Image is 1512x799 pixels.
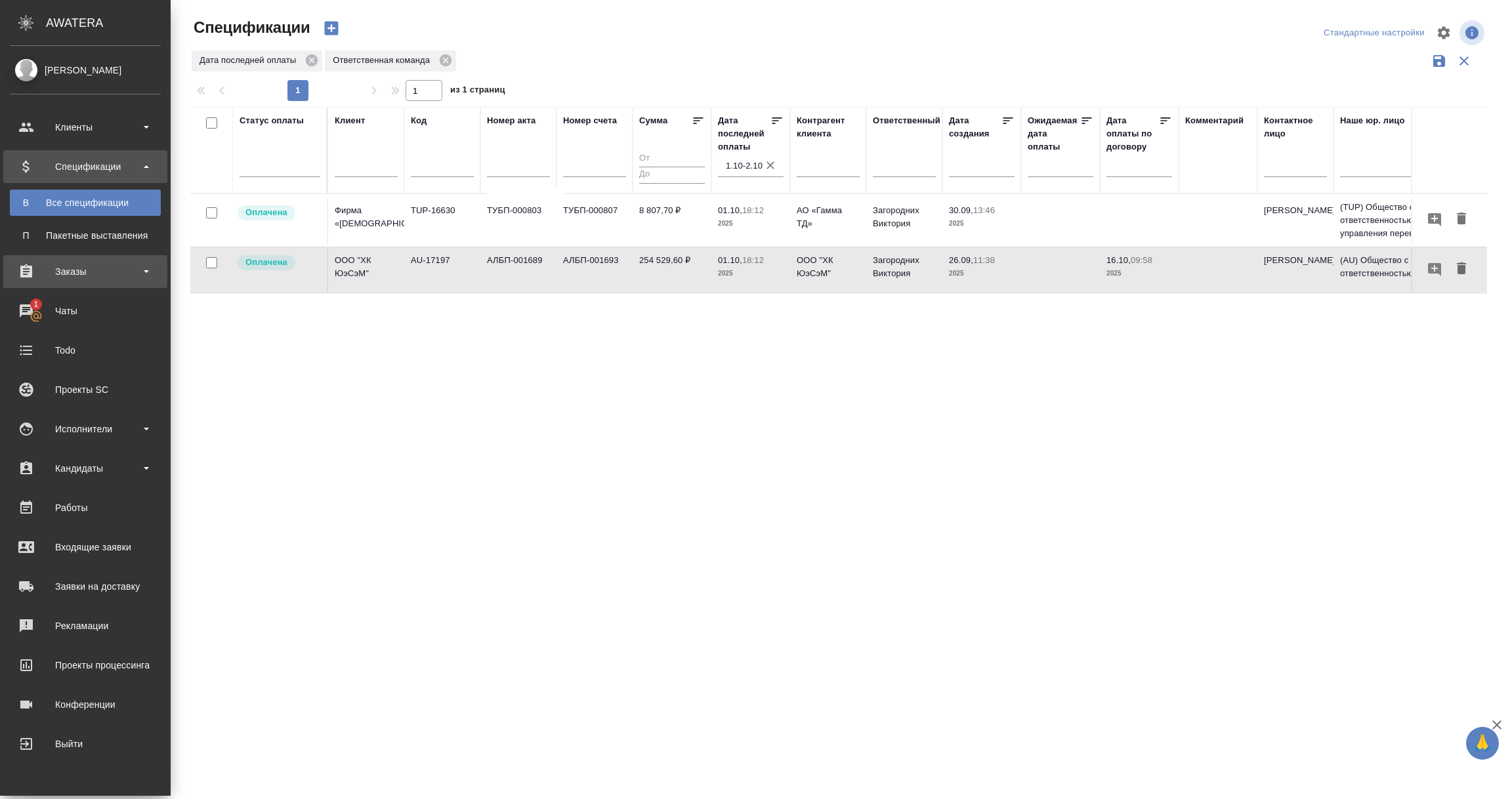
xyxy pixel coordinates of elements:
div: split button [1320,23,1428,43]
p: Оплачена [245,256,287,269]
p: 2025 [949,267,1015,280]
button: Удалить [1450,207,1473,232]
p: 01.10, [718,255,742,265]
div: Работы [10,498,161,518]
div: Комментарий [1185,114,1244,127]
a: Todo [3,334,167,367]
span: из 1 страниц [450,82,505,101]
span: Настроить таблицу [1428,17,1459,49]
span: 🙏 [1471,729,1494,757]
div: Рекламации [10,616,161,636]
button: Сбросить фильтры [1452,49,1477,73]
div: Спецификации [10,157,161,176]
div: Контрагент клиента [797,114,860,140]
td: Загородних Виктория [866,197,942,243]
span: 1 [26,298,46,311]
p: 16.10, [1106,255,1131,265]
div: Все спецификации [16,196,154,209]
p: 26.09, [949,255,973,265]
p: 09:58 [1131,255,1152,265]
p: 18:12 [742,205,764,215]
a: Заявки на доставку [3,570,167,603]
p: Фирма «[DEMOGRAPHIC_DATA]» [335,204,398,230]
span: Посмотреть информацию [1459,20,1487,45]
p: 18:12 [742,255,764,265]
p: 01.10, [718,205,742,215]
td: ТУБП-000803 [480,197,556,243]
div: Исполнители [10,419,161,439]
div: Проекты процессинга [10,655,161,675]
td: Загородних Виктория [866,247,942,293]
div: Проекты SC [10,380,161,399]
a: Входящие заявки [3,531,167,563]
p: Дата последней оплаты [199,54,301,67]
td: АЛБП-001693 [556,247,633,293]
td: ТУБП-000807 [556,197,633,243]
input: До [639,167,705,183]
button: Создать [316,17,347,39]
div: Выйти [10,734,161,754]
p: 2025 [718,217,784,230]
div: Код [411,114,427,127]
div: Заявки на доставку [10,577,161,596]
p: 2025 [718,267,784,280]
a: 1Чаты [3,295,167,327]
td: АЛБП-001689 [480,247,556,293]
div: Дата оплаты по договору [1106,114,1159,154]
p: 2025 [949,217,1015,230]
a: Выйти [3,727,167,760]
div: Дата последней оплаты [718,114,770,154]
div: Наше юр. лицо [1340,114,1405,127]
td: (AU) Общество с ограниченной ответственностью "АЛС" [1333,247,1491,293]
td: TUP-16630 [404,197,480,243]
div: Номер акта [487,114,535,127]
div: Клиенты [10,117,161,137]
p: ООО "ХК ЮэСэМ" [335,254,398,280]
p: 11:38 [973,255,995,265]
div: Ответственная команда [325,51,456,72]
div: Пакетные выставления [16,229,154,242]
p: 13:46 [973,205,995,215]
span: Спецификации [190,17,310,38]
input: От [639,151,705,167]
a: ППакетные выставления [10,222,161,249]
div: Заказы [10,262,161,281]
p: 30.09, [949,205,973,215]
div: Контактное лицо [1264,114,1327,140]
td: 8 807,70 ₽ [633,197,711,243]
td: [PERSON_NAME] [1257,197,1333,243]
div: Клиент [335,114,365,127]
div: Сумма [639,114,667,127]
button: Удалить [1450,257,1473,281]
td: (TUP) Общество с ограниченной ответственностью «Технологии управления переводом» [1333,194,1491,247]
p: 2025 [1106,267,1172,280]
a: Работы [3,491,167,524]
td: 254 529,60 ₽ [633,247,711,293]
div: Ответственный [873,114,940,127]
div: Номер счета [563,114,617,127]
a: Рекламации [3,609,167,642]
div: Кандидаты [10,459,161,478]
td: AU-17197 [404,247,480,293]
div: Конференции [10,695,161,714]
div: AWATERA [46,10,171,36]
div: Дата создания [949,114,1001,140]
div: Ожидаемая дата оплаты [1028,114,1080,154]
div: [PERSON_NAME] [10,63,161,77]
p: Ответственная команда [333,54,434,67]
div: Входящие заявки [10,537,161,557]
button: Сохранить фильтры [1427,49,1452,73]
p: АО «Гамма ТД» [797,204,860,230]
div: Дата последней оплаты [192,51,322,72]
div: Todo [10,340,161,360]
td: [PERSON_NAME] [1257,247,1333,293]
a: Конференции [3,688,167,721]
a: Проекты процессинга [3,649,167,682]
div: Статус оплаты [240,114,304,127]
div: Чаты [10,301,161,321]
a: ВВсе спецификации [10,190,161,216]
button: 🙏 [1466,727,1499,760]
p: ООО "ХК ЮэСэМ" [797,254,860,280]
a: Проекты SC [3,373,167,406]
p: Оплачена [245,206,287,219]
